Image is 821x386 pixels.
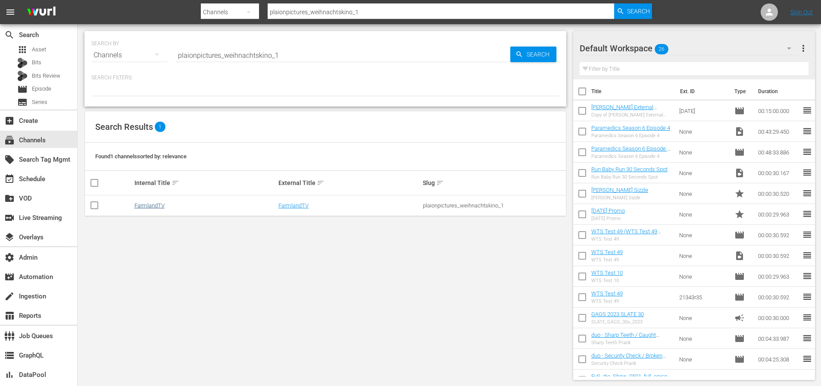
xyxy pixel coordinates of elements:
span: Episode [734,106,745,116]
a: [PERSON_NAME] External Overlays ([PERSON_NAME] External Overlays (VARIANT)) [591,104,662,123]
span: Automation [4,272,15,282]
a: Paramedics Season 6 Episode 4 [591,125,670,131]
span: reorder [802,271,812,281]
a: Paramedics Season 6 Episode 4 - Nine Now [591,145,671,158]
span: reorder [802,354,812,364]
a: WTS Test 10 [591,270,623,276]
p: Search Filters: [91,74,559,82]
div: WTS Test 10 [591,278,623,283]
span: Found 1 channels sorted by: relevance [95,153,187,160]
a: Run Baby Run 30 Seconds Spot [591,166,668,173]
div: Internal Title [134,178,276,188]
span: Ingestion [4,291,15,301]
span: Video [734,126,745,137]
div: [PERSON_NAME] Sizzle [591,195,648,201]
span: Bits [32,58,41,67]
td: None [676,142,731,163]
span: Search [627,3,650,19]
span: Admin [4,252,15,263]
div: Slug [423,178,565,188]
span: Search Results [95,122,153,132]
td: 00:00:30.167 [755,163,802,183]
span: Episode [734,354,745,364]
span: 1 [155,122,165,132]
td: 00:15:00.000 [755,100,802,121]
span: Schedule [4,174,15,184]
span: reorder [802,167,812,178]
td: 00:48:33.886 [755,142,802,163]
span: Search [4,30,15,40]
span: VOD [4,193,15,204]
span: sort [172,179,179,187]
a: WTS Test 49 [591,290,623,297]
span: Channels [4,135,15,145]
span: reorder [802,229,812,240]
span: Episode [734,333,745,344]
div: WTS Test 49 [591,298,623,304]
div: Copy of [PERSON_NAME] External Overlays [591,112,673,118]
div: Default Workspace [580,36,799,60]
span: reorder [802,188,812,198]
td: None [676,121,731,142]
span: Episode [734,230,745,240]
button: Search [510,47,556,62]
td: None [676,204,731,225]
span: Episode [32,85,51,93]
span: Reports [4,311,15,321]
td: 00:04:25.308 [755,349,802,370]
span: sort [436,179,444,187]
span: Bits Review [32,72,60,80]
a: GAGS 2023 SLATE 30 [591,311,644,317]
span: Promo [734,188,745,199]
td: 00:04:33.987 [755,328,802,349]
span: more_vert [798,43,809,53]
div: [DATE] Promo [591,216,625,221]
span: reorder [802,209,812,219]
span: reorder [802,147,812,157]
span: Series [32,98,47,107]
span: Search Tag Mgmt [4,154,15,165]
button: more_vert [798,38,809,59]
span: reorder [802,105,812,116]
span: reorder [802,126,812,136]
span: Episode [734,147,745,157]
span: menu [5,7,16,17]
div: Paramedics Season 6 Episode 4 [591,154,673,159]
a: Sign Out [790,9,813,16]
span: Ad [734,313,745,323]
td: 00:00:30.000 [755,308,802,328]
td: None [676,183,731,204]
td: None [676,349,731,370]
span: Job Queues [4,331,15,341]
button: Search [614,3,652,19]
div: WTS Test 49 [591,257,623,263]
th: Duration [753,79,805,104]
span: Episode [734,375,745,385]
td: 00:00:30.520 [755,183,802,204]
span: Live Streaming [4,213,15,223]
td: 00:00:30.592 [755,225,802,245]
a: duo - Security Check / Broken Statue [591,352,666,365]
a: duo - Sharp Teeth / Caught Cheating [591,332,659,345]
div: WTS Test 49 [591,236,673,242]
span: Episode [734,271,745,282]
span: GraphQL [4,350,15,361]
span: Asset [17,44,28,55]
div: Run Baby Run 30 Seconds Spot [591,174,668,180]
div: SLATE_GAGS_30s_2023 [591,319,644,325]
a: FarmlandTV [278,202,309,209]
a: EvS_die_Show_0501_full_episode [591,373,671,386]
span: Search [523,47,556,62]
td: 00:00:29.963 [755,204,802,225]
td: [DATE] [676,100,731,121]
div: External Title [278,178,420,188]
td: None [676,328,731,349]
span: Asset [32,45,46,54]
span: reorder [802,292,812,302]
td: 00:00:29.963 [755,266,802,287]
th: Title [591,79,675,104]
div: Security Check Prank [591,361,673,366]
div: Sharp Teeth Prank [591,340,673,345]
div: Channels [91,43,167,67]
span: Video [734,168,745,178]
